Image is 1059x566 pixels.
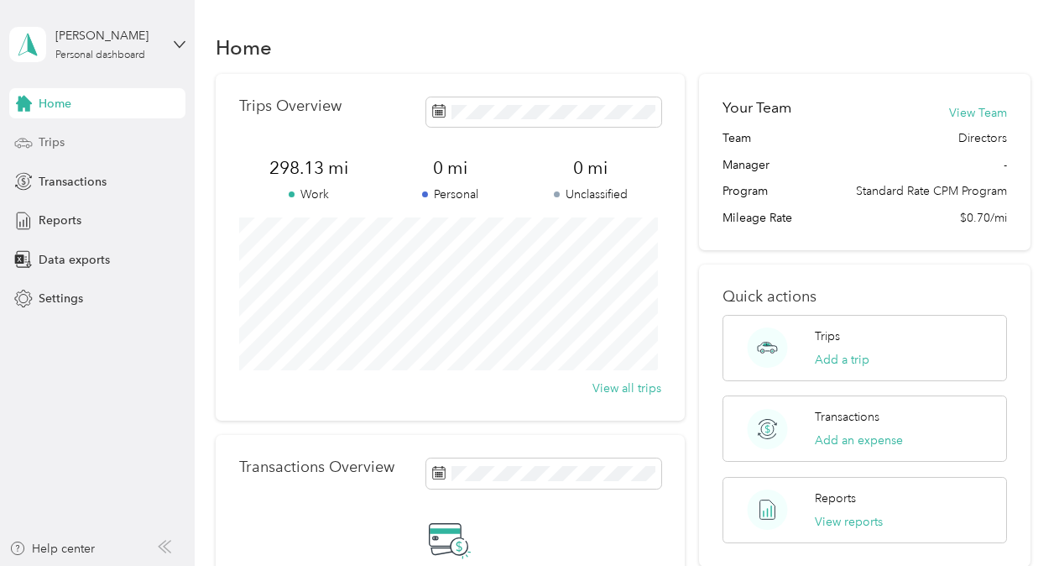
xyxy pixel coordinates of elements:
h1: Home [216,39,272,56]
span: Program [723,182,768,200]
div: [PERSON_NAME] [55,27,160,45]
span: Home [39,95,71,113]
button: Help center [9,540,95,558]
span: 0 mi [520,156,661,180]
p: Quick actions [723,288,1006,306]
button: View all trips [592,380,661,397]
button: Add an expense [815,432,903,449]
button: View reports [815,513,883,531]
span: Data exports [39,251,110,269]
span: Settings [39,290,83,307]
h2: Your Team [723,97,791,118]
div: Personal dashboard [55,50,145,60]
span: Manager [723,156,769,174]
button: View Team [949,104,1007,122]
span: Standard Rate CPM Program [856,182,1007,200]
span: Mileage Rate [723,209,792,227]
span: Directors [958,129,1007,147]
p: Unclassified [520,186,661,203]
p: Personal [379,186,520,203]
p: Trips [815,328,840,345]
p: Transactions [815,408,879,426]
span: - [1004,156,1007,174]
span: Trips [39,134,65,151]
span: 298.13 mi [239,156,380,180]
span: Transactions [39,173,107,191]
p: Trips Overview [239,97,342,115]
p: Transactions Overview [239,459,394,476]
span: Team [723,129,751,147]
span: 0 mi [379,156,520,180]
button: Add a trip [815,351,869,369]
p: Work [239,186,380,203]
span: $0.70/mi [960,209,1007,227]
iframe: Everlance-gr Chat Button Frame [965,472,1059,566]
span: Reports [39,212,81,229]
p: Reports [815,490,856,507]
